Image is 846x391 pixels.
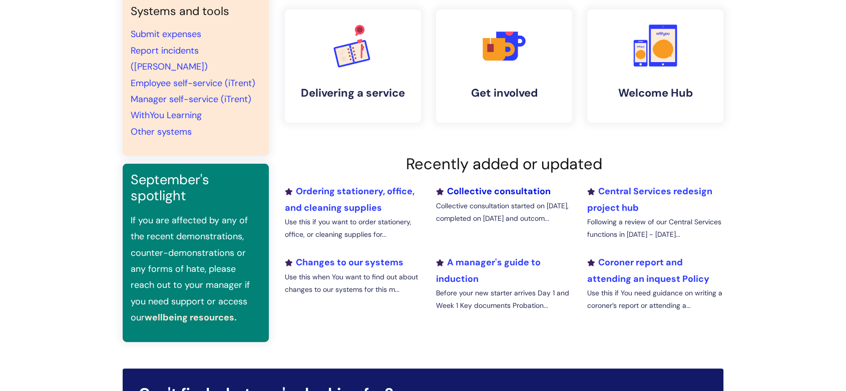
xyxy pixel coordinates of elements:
[436,256,541,284] a: A manager's guide to induction
[595,87,715,100] h4: Welcome Hub
[131,45,208,73] a: Report incidents ([PERSON_NAME])
[587,256,709,284] a: Coroner report and attending an inquest Policy
[131,172,261,204] h3: September's spotlight
[131,212,261,326] p: If you are affected by any of the recent demonstrations, counter-demonstrations or any forms of h...
[285,256,403,268] a: Changes to our systems
[444,87,564,100] h4: Get involved
[131,126,192,138] a: Other systems
[285,185,414,213] a: Ordering stationery, office, and cleaning supplies
[587,10,723,123] a: Welcome Hub
[436,10,572,123] a: Get involved
[285,271,421,296] p: Use this when You want to find out about changes to our systems for this m...
[285,216,421,241] p: Use this if you want to order stationery, office, or cleaning supplies for...
[285,10,421,123] a: Delivering a service
[587,216,723,241] p: Following a review of our Central Services functions in [DATE] - [DATE]...
[436,200,572,225] p: Collective consultation started on [DATE], completed on [DATE] and outcom...
[293,87,413,100] h4: Delivering a service
[285,155,723,173] h2: Recently added or updated
[436,185,551,197] a: Collective consultation
[131,5,261,19] h4: Systems and tools
[131,28,201,40] a: Submit expenses
[131,77,255,89] a: Employee self-service (iTrent)
[145,311,237,323] a: wellbeing resources.
[131,109,202,121] a: WithYou Learning
[131,93,251,105] a: Manager self-service (iTrent)
[436,287,572,312] p: Before your new starter arrives Day 1 and Week 1 Key documents Probation...
[587,287,723,312] p: Use this if You need guidance on writing a coroner’s report or attending a...
[587,185,712,213] a: Central Services redesign project hub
